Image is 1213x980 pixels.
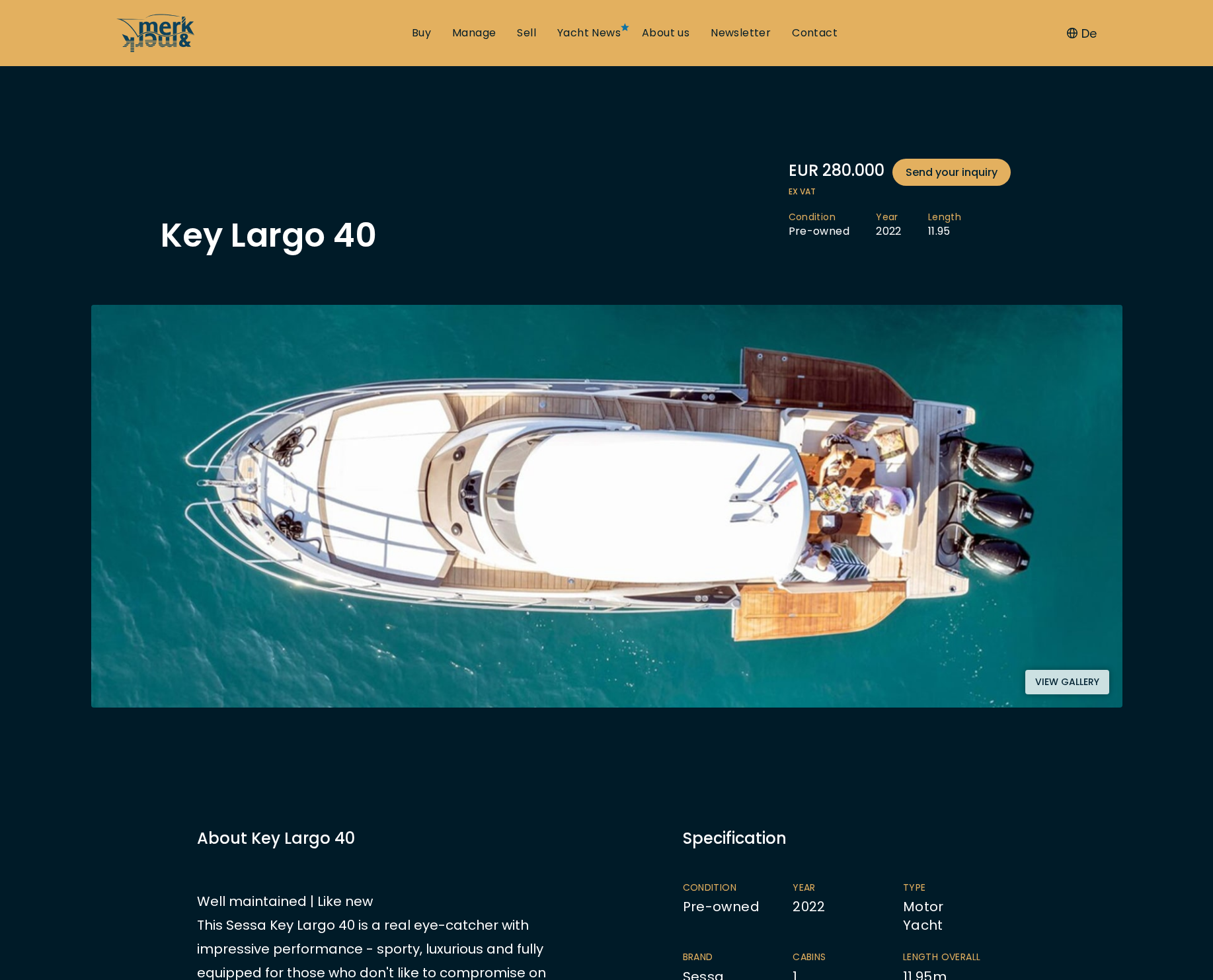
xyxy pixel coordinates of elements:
a: Buy [412,26,431,40]
span: ex VAT [789,186,1053,198]
div: Specification [683,827,1017,850]
li: Motor Yacht [903,881,1013,935]
span: Brand [683,951,767,964]
span: Type [903,881,987,895]
a: Yacht News [557,26,621,40]
span: Length [928,211,961,224]
span: Send your inquiry [906,164,998,181]
li: Pre-owned [789,211,877,239]
li: 11.95 [928,211,988,239]
span: Condition [683,881,767,895]
a: Sell [517,26,536,40]
li: 2022 [876,211,928,239]
h1: Key Largo 40 [161,219,377,252]
a: About us [642,26,689,40]
span: Length overall [903,951,987,964]
h3: About Key Largo 40 [197,827,590,850]
a: Manage [452,26,496,40]
div: EUR 280.000 [789,159,1053,186]
li: Pre-owned [683,881,793,935]
span: Cabins [793,951,877,964]
a: Newsletter [711,26,771,40]
span: Year [793,881,877,895]
span: Condition [789,211,850,224]
button: De [1067,24,1097,42]
img: Merk&Merk [91,305,1122,708]
a: Contact [792,26,838,40]
a: Send your inquiry [892,159,1011,186]
span: Year [876,211,902,224]
button: View gallery [1025,670,1109,694]
li: 2022 [793,881,903,935]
